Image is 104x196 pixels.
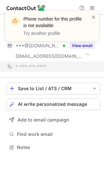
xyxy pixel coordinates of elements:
button: save-profile-one-click [6,83,100,94]
button: Add to email campaign [6,114,100,126]
span: Notes [17,144,97,150]
span: [EMAIL_ADDRESS][DOMAIN_NAME] [16,53,83,59]
span: AI write personalized message [18,102,87,107]
div: Save to List / ATS / CRM [18,86,89,91]
p: Try another profile [23,30,83,37]
img: warning [10,16,20,26]
button: AI write personalized message [6,98,100,110]
span: Add to email campaign [18,117,69,122]
button: Find work email [6,130,100,139]
button: Notes [6,143,100,152]
span: Find work email [17,131,97,137]
header: Phone number for this profile is not available [23,16,83,29]
img: ContactOut v5.3.10 [6,4,45,12]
